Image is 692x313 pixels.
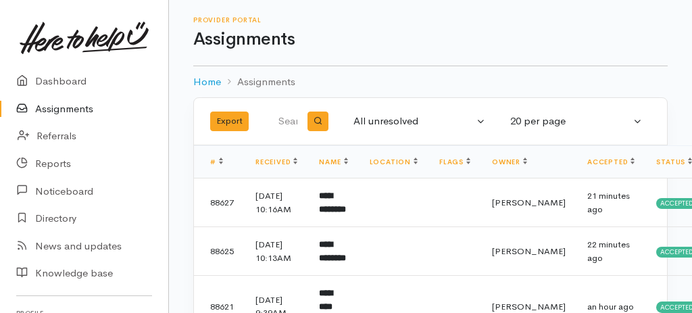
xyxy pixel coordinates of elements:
a: # [210,158,223,166]
a: Status [656,158,692,166]
a: Home [193,74,221,90]
a: Flags [439,158,470,166]
td: [DATE] 10:16AM [245,178,308,227]
a: Owner [492,158,527,166]
time: 21 minutes ago [587,190,630,215]
button: 20 per page [502,108,651,135]
a: Accepted [587,158,635,166]
a: Location [370,158,418,166]
td: [DATE] 10:13AM [245,227,308,276]
button: Export [210,112,249,131]
time: an hour ago [587,301,634,312]
h1: Assignments [193,30,668,49]
h6: Provider Portal [193,16,668,24]
span: [PERSON_NAME] [492,301,566,312]
div: All unresolved [353,114,474,129]
button: All unresolved [345,108,494,135]
time: 22 minutes ago [587,239,630,264]
nav: breadcrumb [193,66,668,98]
td: 88627 [194,178,245,227]
a: Name [319,158,347,166]
div: 20 per page [510,114,631,129]
td: 88625 [194,227,245,276]
span: [PERSON_NAME] [492,197,566,208]
span: [PERSON_NAME] [492,245,566,257]
a: Received [255,158,297,166]
li: Assignments [221,74,295,90]
input: Search [278,105,300,138]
